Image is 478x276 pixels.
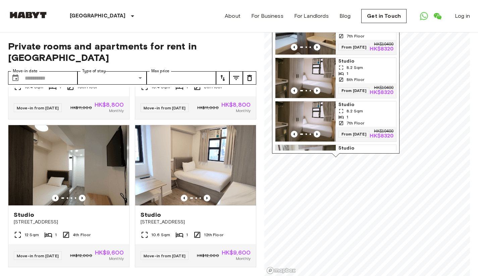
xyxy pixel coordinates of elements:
button: Previous image [52,195,59,201]
span: 1 [347,71,348,77]
span: Studio [14,211,34,219]
span: 7th Floor [347,33,364,39]
label: Move-in date [13,68,38,74]
img: Marketing picture of unit HK-01-067-042-01 [275,14,336,55]
span: 8.2 Sqm [347,65,363,71]
button: Previous image [314,44,320,51]
span: 8th Floor [347,77,364,83]
a: For Landlords [294,12,329,20]
span: Monthly [109,256,124,262]
span: [STREET_ADDRESS] [14,219,124,225]
a: Open WeChat [431,9,444,23]
a: Get in Touch [361,9,407,23]
span: Monthly [109,108,124,114]
p: HK$10400 [374,42,393,47]
span: Studio [141,211,161,219]
button: Previous image [314,131,320,137]
span: Move-in from [DATE] [144,253,185,258]
span: HK$8,800 [221,102,251,108]
button: tune [229,71,243,85]
span: Move-in from [DATE] [17,253,59,258]
a: Mapbox logo [266,267,296,274]
span: HK$12,000 [70,253,92,259]
span: From [DATE] [338,44,369,51]
a: Marketing picture of unit HK-01-067-052-01Previous imagePrevious imageStudio8.2 Sqm18th FloorFrom... [275,58,396,98]
label: Max price [151,68,169,74]
span: 7th Floor [347,120,364,126]
button: tune [243,71,256,85]
p: HK$8320 [370,133,393,139]
button: Previous image [291,44,298,51]
button: tune [216,71,229,85]
span: 1 [347,114,348,120]
span: HK$8,800 [95,102,124,108]
img: Marketing picture of unit HK-01-067-052-01 [275,58,336,98]
a: Marketing picture of unit HK-01-067-083-01Previous imagePrevious imageStudio[STREET_ADDRESS]10.6 ... [135,125,256,267]
span: 1 [186,232,188,238]
a: Marketing picture of unit HK-01-067-043-01Previous imagePrevious imageStudio8.2 Sqm17th FloorFrom... [275,101,396,142]
span: Monthly [236,256,251,262]
span: Move-in from [DATE] [17,105,59,110]
span: Studio [338,58,393,65]
p: HK$8320 [370,90,393,95]
span: 4th Floor [73,232,91,238]
a: Log in [455,12,470,20]
a: Open WhatsApp [417,9,431,23]
span: 12th Floor [204,232,223,238]
button: Previous image [291,87,298,94]
a: Blog [339,12,351,20]
span: Studio [338,145,393,152]
a: Marketing picture of unit HK-01-067-045-01Previous imagePrevious imageStudio7.8 Sqm17th FloorFrom... [275,145,396,185]
p: HK$8320 [370,47,393,52]
span: HK$9,600 [95,250,124,256]
button: Choose date [9,71,22,85]
button: Previous image [314,87,320,94]
span: From [DATE] [338,131,369,137]
button: Previous image [181,195,188,201]
img: Marketing picture of unit HK-01-067-043-01 [275,101,336,142]
span: From [DATE] [338,87,369,94]
button: Previous image [79,195,86,201]
button: Previous image [291,131,298,137]
img: Habyt [8,12,48,18]
span: HK$12,000 [197,253,219,259]
img: Marketing picture of unit HK-01-067-083-01 [135,125,256,205]
a: For Business [251,12,283,20]
span: HK$11,000 [70,105,92,111]
label: Type of stay [82,68,106,74]
p: HK$10400 [374,86,393,90]
img: Marketing picture of unit HK-01-067-019-01 [8,125,129,205]
img: Marketing picture of unit HK-01-067-045-01 [275,145,336,185]
a: Marketing picture of unit HK-01-067-042-01Previous imagePrevious image17th FloorFrom [DATE]HK$104... [275,14,396,55]
p: [GEOGRAPHIC_DATA] [70,12,126,20]
span: 10.6 Sqm [151,232,170,238]
p: HK$10400 [374,129,393,133]
a: Marketing picture of unit HK-01-067-019-01Previous imagePrevious imageStudio[STREET_ADDRESS]12 Sq... [8,125,129,267]
span: HK$9,600 [222,250,251,256]
span: 12 Sqm [24,232,39,238]
span: Private rooms and apartments for rent in [GEOGRAPHIC_DATA] [8,40,256,63]
span: Studio [338,101,393,108]
span: Monthly [236,108,251,114]
span: Move-in from [DATE] [144,105,185,110]
span: [STREET_ADDRESS] [141,219,251,225]
span: 1 [55,232,57,238]
span: 8.2 Sqm [347,108,363,114]
span: HK$11,000 [197,105,218,111]
a: About [225,12,241,20]
button: Previous image [204,195,210,201]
